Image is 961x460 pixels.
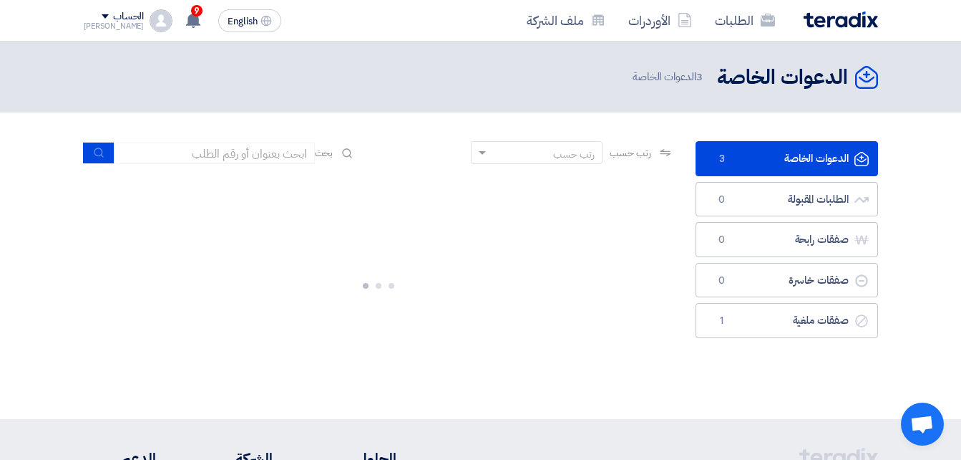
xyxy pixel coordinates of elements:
button: English [218,9,281,32]
a: صفقات خاسرة0 [696,263,878,298]
div: الحساب [113,11,144,23]
span: 1 [713,314,731,328]
span: 9 [191,5,203,16]
div: [PERSON_NAME] [84,22,145,30]
span: 0 [713,274,731,288]
span: 3 [713,152,731,166]
div: Open chat [901,403,944,446]
span: English [228,16,258,27]
a: الطلبات [703,4,786,37]
a: صفقات ملغية1 [696,303,878,338]
a: صفقات رابحة0 [696,222,878,257]
span: 0 [713,233,731,247]
span: 0 [713,193,731,207]
a: الأوردرات [617,4,703,37]
a: الدعوات الخاصة3 [696,141,878,176]
img: Teradix logo [804,11,878,28]
div: رتب حسب [553,147,595,162]
input: ابحث بعنوان أو رقم الطلب [114,143,315,164]
span: بحث [315,145,333,160]
span: الدعوات الخاصة [633,69,706,85]
a: ملف الشركة [515,4,617,37]
span: رتب حسب [610,145,650,160]
img: profile_test.png [150,9,172,32]
h2: الدعوات الخاصة [717,64,848,92]
a: الطلبات المقبولة0 [696,182,878,217]
span: 3 [696,69,703,85]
